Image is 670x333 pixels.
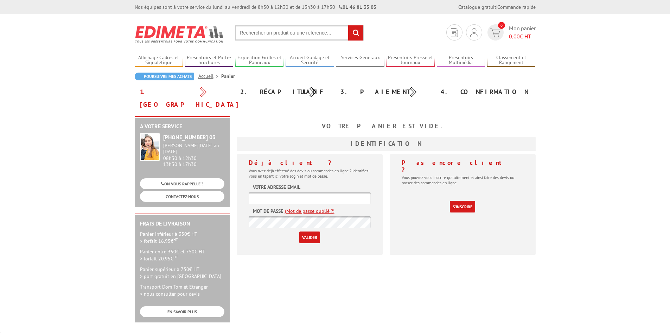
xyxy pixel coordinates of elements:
input: Rechercher un produit ou une référence... [235,25,364,41]
a: Accueil Guidage et Sécurité [286,55,334,66]
a: Commande rapide [497,4,536,10]
span: > forfait 20.95€ [140,255,178,262]
div: 3. Paiement [335,86,435,98]
div: 4. Confirmation [435,86,536,98]
div: Nos équipes sont à votre service du lundi au vendredi de 8h30 à 12h30 et de 13h30 à 17h30 [135,4,376,11]
span: 0 [498,22,505,29]
a: EN SAVOIR PLUS [140,306,224,317]
div: [PERSON_NAME][DATE] au [DATE] [163,143,224,155]
a: Présentoirs et Porte-brochures [185,55,234,66]
span: > forfait 16.95€ [140,238,178,244]
strong: 01 46 81 33 03 [339,4,376,10]
span: > nous consulter pour devis [140,291,200,297]
h2: A votre service [140,123,224,130]
li: Panier [221,73,235,80]
a: Exposition Grilles et Panneaux [235,55,284,66]
img: devis rapide [470,28,478,37]
div: 08h30 à 12h30 13h30 à 17h30 [163,143,224,167]
a: Présentoirs Presse et Journaux [386,55,435,66]
a: Services Généraux [336,55,384,66]
h3: Identification [237,137,536,151]
img: Edimeta [135,21,224,47]
span: > port gratuit en [GEOGRAPHIC_DATA] [140,273,221,279]
strong: [PHONE_NUMBER] 03 [163,134,216,141]
span: Mon panier [509,24,536,41]
sup: HT [173,254,178,259]
p: Vous avez déjà effectué des devis ou commandes en ligne ? Identifiez-vous en tapant ici votre log... [249,168,371,179]
div: 1. [GEOGRAPHIC_DATA] [135,86,235,111]
p: Panier entre 350€ et 750€ HT [140,248,224,262]
a: Accueil [198,73,221,79]
a: S'inscrire [450,201,475,212]
input: Valider [299,232,320,243]
a: Poursuivre mes achats [135,73,194,80]
p: Panier supérieur à 750€ HT [140,266,224,280]
label: Mot de passe [253,208,283,215]
a: Classement et Rangement [487,55,536,66]
h2: Frais de Livraison [140,221,224,227]
input: rechercher [348,25,363,41]
div: 2. Récapitulatif [235,86,335,98]
h4: Déjà client ? [249,159,371,166]
span: € HT [509,32,536,41]
div: | [458,4,536,11]
p: Transport Dom-Tom et Etranger [140,283,224,297]
a: Présentoirs Multimédia [437,55,485,66]
p: Panier inférieur à 350€ HT [140,230,224,245]
img: devis rapide [490,29,500,37]
img: devis rapide [451,28,458,37]
img: widget-service.jpg [140,133,160,161]
a: (Mot de passe oublié ?) [285,208,334,215]
h4: Pas encore client ? [402,159,524,173]
a: devis rapide 0 Mon panier 0,00€ HT [486,24,536,41]
a: Catalogue gratuit [458,4,496,10]
label: Votre adresse email [253,184,300,191]
a: CONTACTEZ-NOUS [140,191,224,202]
a: Affichage Cadres et Signalétique [135,55,183,66]
a: ON VOUS RAPPELLE ? [140,178,224,189]
p: Vous pouvez vous inscrire gratuitement et ainsi faire des devis ou passer des commandes en ligne. [402,175,524,185]
span: 0,00 [509,33,520,40]
sup: HT [173,237,178,242]
b: Votre panier est vide. [322,122,451,130]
